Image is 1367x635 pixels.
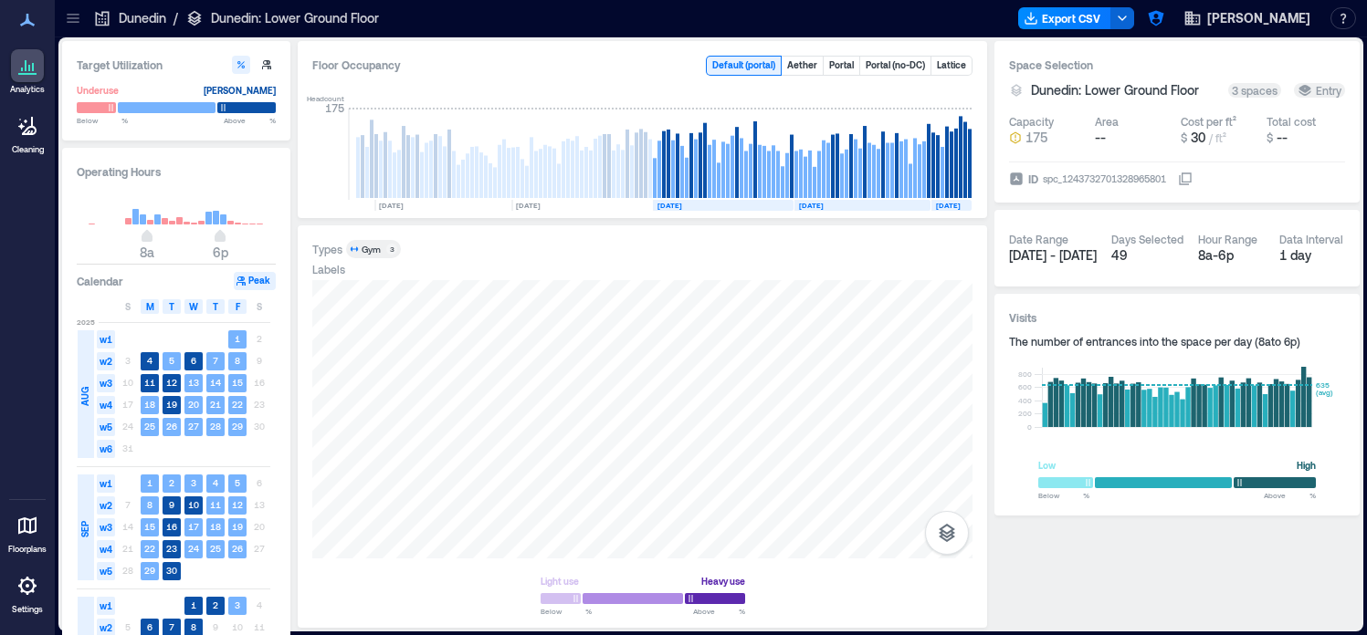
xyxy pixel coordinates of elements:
[931,57,972,75] button: Lattice
[189,299,198,314] span: W
[1297,456,1316,474] div: High
[1191,130,1205,145] span: 30
[936,201,961,210] text: [DATE]
[147,355,152,366] text: 4
[97,562,115,580] span: w5
[191,355,196,366] text: 6
[213,245,228,260] span: 6p
[1209,131,1226,144] span: / ft²
[97,474,115,493] span: w1
[5,44,50,100] a: Analytics
[1028,170,1038,188] span: ID
[1198,232,1257,246] div: Hour Range
[12,144,44,155] p: Cleaning
[144,521,155,532] text: 15
[213,355,218,366] text: 7
[78,387,92,406] span: AUG
[1018,409,1032,418] tspan: 200
[119,9,166,27] p: Dunedin
[125,299,131,314] span: S
[97,352,115,370] span: w2
[1009,247,1097,263] span: [DATE] - [DATE]
[232,521,243,532] text: 19
[232,499,243,510] text: 12
[213,599,218,610] text: 2
[386,244,397,255] div: 3
[188,543,199,554] text: 24
[3,504,52,560] a: Floorplans
[169,621,174,632] text: 7
[1207,9,1310,27] span: [PERSON_NAME]
[77,162,276,181] h3: Operating Hours
[657,201,682,210] text: [DATE]
[147,477,152,488] text: 1
[166,421,177,432] text: 26
[1009,114,1054,129] div: Capacity
[12,604,43,615] p: Settings
[169,299,174,314] span: T
[210,521,221,532] text: 18
[188,377,199,388] text: 13
[211,9,379,27] p: Dunedin: Lower Ground Floor
[1018,382,1032,391] tspan: 600
[782,57,823,75] button: Aether
[97,418,115,436] span: w5
[1181,114,1236,129] div: Cost per ft²
[188,521,199,532] text: 17
[188,399,199,410] text: 20
[1198,246,1265,265] div: 8a - 6p
[236,299,240,314] span: F
[235,355,240,366] text: 8
[799,201,824,210] text: [DATE]
[188,499,199,510] text: 10
[191,477,196,488] text: 3
[10,84,45,95] p: Analytics
[140,245,154,260] span: 8a
[1298,83,1341,98] div: Entry
[312,242,342,256] div: Types
[144,565,155,576] text: 29
[1009,334,1345,349] div: The number of entrances into the space per day ( 8a to 6p )
[1178,4,1316,33] button: [PERSON_NAME]
[77,56,276,74] h3: Target Utilization
[5,104,50,161] a: Cleaning
[1277,130,1288,145] span: --
[144,377,155,388] text: 11
[191,621,196,632] text: 8
[166,377,177,388] text: 12
[77,81,119,99] div: Underuse
[1178,172,1193,186] button: IDspc_1243732701328965801
[1228,83,1281,98] div: 3 spaces
[235,477,240,488] text: 5
[97,518,115,536] span: w3
[146,299,154,314] span: M
[516,201,541,210] text: [DATE]
[232,543,243,554] text: 26
[541,606,592,617] span: Below %
[97,597,115,615] span: w1
[693,606,745,617] span: Above %
[210,399,221,410] text: 21
[169,499,174,510] text: 9
[234,272,276,290] button: Peak
[1267,131,1273,144] span: $
[77,317,95,328] span: 2025
[1111,246,1183,265] div: 49
[166,565,177,576] text: 30
[97,540,115,558] span: w4
[541,572,579,590] div: Light use
[235,599,240,610] text: 3
[166,399,177,410] text: 19
[213,477,218,488] text: 4
[232,399,243,410] text: 22
[1009,56,1345,74] h3: Space Selection
[1018,370,1032,379] tspan: 800
[169,477,174,488] text: 2
[1264,490,1316,501] span: Above %
[97,396,115,414] span: w4
[97,496,115,515] span: w2
[204,81,276,99] div: [PERSON_NAME]
[824,57,859,75] button: Portal
[1027,422,1032,432] tspan: 0
[147,499,152,510] text: 8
